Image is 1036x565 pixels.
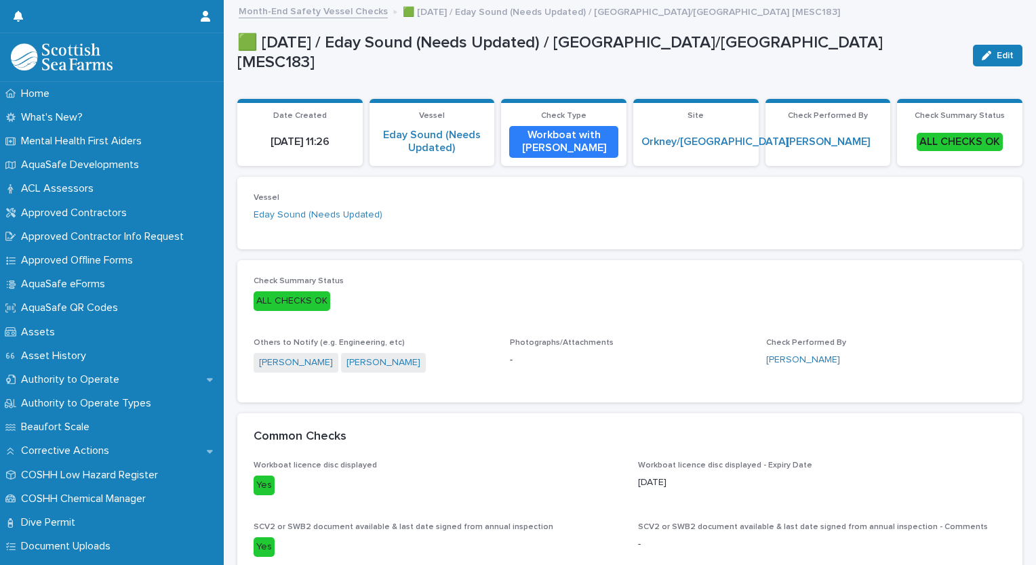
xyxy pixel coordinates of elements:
[788,112,868,120] span: Check Performed By
[16,301,129,314] p: AquaSafe QR Codes
[259,356,333,370] a: [PERSON_NAME]
[254,523,553,531] span: SCV2 or SWB2 document available & last date signed from annual inspection
[917,133,1003,151] div: ALL CHECKS OK
[245,135,355,148] p: [DATE] 11:26
[509,126,618,157] div: Workboat with [PERSON_NAME]
[973,45,1022,66] button: Edit
[16,159,150,171] p: AquaSafe Developments
[16,135,153,148] p: Mental Health First Aiders
[16,540,121,553] p: Document Uploads
[16,254,144,267] p: Approved Offline Forms
[239,3,388,18] a: Month-End Safety Vessel Checks
[419,112,445,120] span: Vessel
[16,516,86,529] p: Dive Permit
[997,51,1014,60] span: Edit
[16,87,60,100] p: Home
[16,230,195,243] p: Approved Contractor Info Request
[403,3,840,18] p: 🟩 [DATE] / Eday Sound (Needs Updated) / [GEOGRAPHIC_DATA]/[GEOGRAPHIC_DATA] [MESC183]
[16,207,138,219] p: Approved Contractors
[11,43,113,70] img: bPIBxiqnSb2ggTQWdOVV
[638,523,988,531] span: SCV2 or SWB2 document available & last date signed from annual inspection - Comments
[16,182,104,195] p: ACL Assessors
[378,129,487,154] a: Eday Sound (Needs Updated)
[16,350,97,362] p: Asset History
[638,476,1006,490] p: [DATE]
[16,278,116,291] p: AquaSafe eForms
[16,326,66,339] p: Assets
[510,339,614,347] span: Photographs/Attachments
[16,373,130,386] p: Authority to Operate
[641,135,789,148] a: Orkney/[GEOGRAPHIC_DATA]
[915,112,1005,120] span: Check Summary Status
[237,33,962,72] p: 🟩 [DATE] / Eday Sound (Needs Updated) / [GEOGRAPHIC_DATA]/[GEOGRAPHIC_DATA] [MESC183]
[16,397,162,410] p: Authority to Operate Types
[638,537,1006,551] p: -
[16,111,94,124] p: What's New?
[254,461,377,469] span: Workboat licence disc displayed
[786,135,870,148] a: [PERSON_NAME]
[16,493,157,505] p: COSHH Chemical Manager
[16,421,100,434] p: Beaufort Scale
[638,461,812,469] span: Workboat licence disc displayed - Expiry Date
[766,339,846,347] span: Check Performed By
[254,291,330,311] div: ALL CHECKS OK
[254,476,275,495] div: Yes
[254,537,275,557] div: Yes
[766,353,840,367] a: [PERSON_NAME]
[16,444,120,457] p: Corrective Actions
[16,469,169,482] p: COSHH Low Hazard Register
[510,353,750,367] p: -
[254,208,382,222] a: Eday Sound (Needs Updated)
[254,339,405,347] span: Others to Notify (e.g. Engineering, etc)
[273,112,327,120] span: Date Created
[541,112,586,120] span: Check Type
[254,277,344,285] span: Check Summary Status
[254,194,279,202] span: Vessel
[346,356,420,370] a: [PERSON_NAME]
[688,112,704,120] span: Site
[254,430,346,444] h2: Common Checks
